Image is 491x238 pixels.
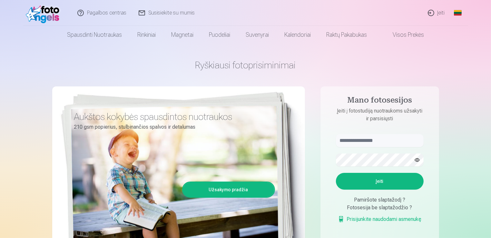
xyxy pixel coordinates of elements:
a: Kalendoriai [277,26,319,44]
div: Pamiršote slaptažodį ? [336,196,424,204]
p: 210 gsm popierius, stulbinančios spalvos ir detalumas [74,123,270,132]
a: Suvenyrai [238,26,277,44]
a: Prisijunkite naudodami asmenukę [338,215,422,223]
a: Visos prekės [375,26,432,44]
a: Magnetai [163,26,201,44]
h3: Aukštos kokybės spausdintos nuotraukos [74,111,270,123]
div: Fotosesija be slaptažodžio ? [336,204,424,212]
button: Įeiti [336,173,424,190]
h4: Mano fotosesijos [329,95,430,107]
img: /fa2 [26,3,63,23]
a: Užsakymo pradžia [183,183,274,197]
a: Puodeliai [201,26,238,44]
h1: Ryškiausi fotoprisiminimai [52,59,439,71]
a: Spausdinti nuotraukas [59,26,130,44]
a: Rinkiniai [130,26,163,44]
p: Įeiti į fotostudiją nuotraukoms užsakyti ir parsisiųsti [329,107,430,123]
a: Raktų pakabukas [319,26,375,44]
